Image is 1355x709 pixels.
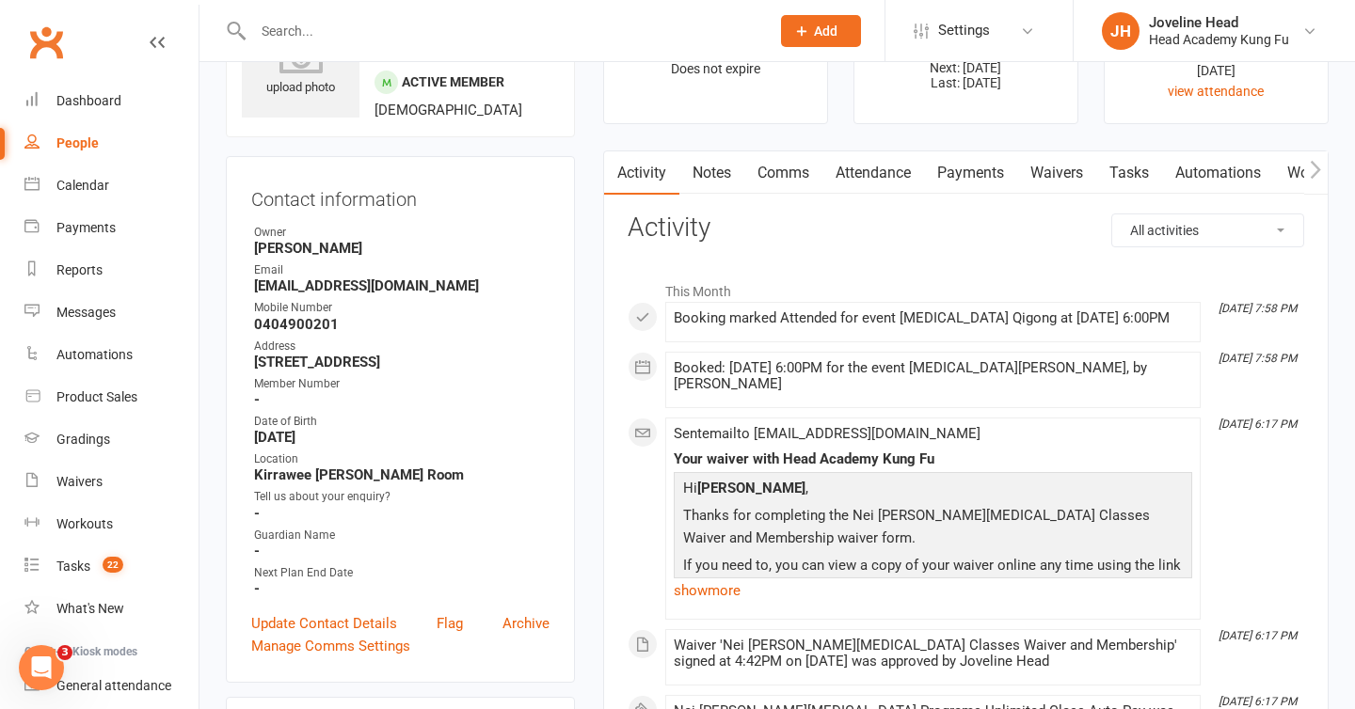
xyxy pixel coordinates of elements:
div: JH [1102,12,1140,50]
i: [DATE] 6:17 PM [1219,418,1297,431]
strong: [DATE] [254,429,550,446]
div: Dashboard [56,93,121,108]
div: Member Number [254,375,550,393]
div: Your waiver with Head Academy Kung Fu [674,451,1192,467]
a: show more [674,577,1192,604]
strong: - [254,505,550,522]
a: Attendance [822,151,924,195]
a: Reports [24,249,199,291]
div: Joveline Head [1149,14,1289,31]
a: Messages [24,291,199,334]
i: [DATE] 6:17 PM [1219,629,1297,642]
div: Next Plan End Date [254,564,550,582]
div: upload photo [242,36,359,98]
strong: - [254,543,550,559]
div: Automations [56,347,133,362]
div: Tasks [56,559,90,574]
div: Head Academy Kung Fu [1149,31,1289,48]
a: Tasks [1096,151,1162,195]
i: [DATE] 6:17 PM [1219,695,1297,708]
strong: [STREET_ADDRESS] [254,354,550,370]
div: People [56,135,99,150]
strong: - [254,580,550,597]
div: [DATE] [1122,60,1311,81]
div: Booked: [DATE] 6:00PM for the event [MEDICAL_DATA][PERSON_NAME], by [PERSON_NAME] [674,360,1192,392]
strong: [EMAIL_ADDRESS][DOMAIN_NAME] [254,277,550,294]
a: Manage Comms Settings [251,635,410,657]
span: 3 [57,645,72,660]
li: This Month [628,272,1304,302]
a: Product Sales [24,376,199,418]
span: Active member [402,74,504,89]
div: Reports [56,262,103,277]
div: Waivers [56,474,103,489]
a: What's New [24,588,199,630]
a: Update Contact Details [251,612,397,635]
a: Payments [924,151,1017,195]
div: Tell us about your enquiry? [254,488,550,506]
p: Hi , [678,477,1188,504]
strong: - [254,391,550,408]
div: Gradings [56,432,110,447]
div: Location [254,450,550,468]
a: view attendance [1168,84,1264,99]
div: Date of Birth [254,413,550,431]
i: [DATE] 7:58 PM [1219,302,1297,315]
iframe: Intercom live chat [19,645,64,690]
div: Calendar [56,178,109,193]
span: 22 [103,557,123,573]
div: Waiver 'Nei [PERSON_NAME][MEDICAL_DATA] Classes Waiver and Membership' signed at 4:42PM on [DATE]... [674,638,1192,670]
a: Tasks 22 [24,545,199,588]
a: Payments [24,207,199,249]
span: [DEMOGRAPHIC_DATA] [375,102,522,118]
div: Product Sales [56,389,137,404]
div: Booking marked Attended for event [MEDICAL_DATA] Qigong at [DATE] 6:00PM [674,310,1192,326]
span: Does not expire [671,61,760,76]
a: Archive [502,612,550,635]
a: Comms [744,151,822,195]
input: Search... [247,18,757,44]
span: Settings [938,9,990,52]
span: Add [814,24,837,39]
div: Workouts [56,516,113,531]
a: Waivers [1017,151,1096,195]
a: Dashboard [24,80,199,122]
p: Thanks for completing the Nei [PERSON_NAME][MEDICAL_DATA] Classes Waiver and Membership waiver form. [678,504,1188,554]
a: Flag [437,612,463,635]
p: If you need to, you can view a copy of your waiver online any time using the link below: [678,554,1188,604]
h3: Activity [628,213,1304,243]
span: Sent email to [EMAIL_ADDRESS][DOMAIN_NAME] [674,425,980,442]
a: Calendar [24,165,199,207]
div: Guardian Name [254,527,550,544]
div: Email [254,261,550,279]
a: Activity [604,151,679,195]
a: Waivers [24,461,199,503]
strong: Kirrawee [PERSON_NAME] Room [254,466,550,483]
div: What's New [56,601,124,616]
h3: Contact information [251,181,550,210]
strong: [PERSON_NAME] [697,480,805,496]
div: General attendance [56,678,171,693]
a: General attendance kiosk mode [24,665,199,707]
div: Owner [254,224,550,242]
a: Workouts [24,503,199,545]
a: Notes [679,151,744,195]
button: Add [781,15,861,47]
a: People [24,122,199,165]
a: Automations [1162,151,1274,195]
a: Gradings [24,418,199,461]
div: Mobile Number [254,299,550,317]
div: Payments [56,220,116,235]
div: Messages [56,305,116,320]
p: Next: [DATE] Last: [DATE] [871,60,1060,90]
strong: 0404900201 [254,316,550,333]
i: [DATE] 7:58 PM [1219,352,1297,365]
a: Automations [24,334,199,376]
div: Address [254,338,550,355]
a: Clubworx [23,19,70,66]
strong: [PERSON_NAME] [254,240,550,257]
